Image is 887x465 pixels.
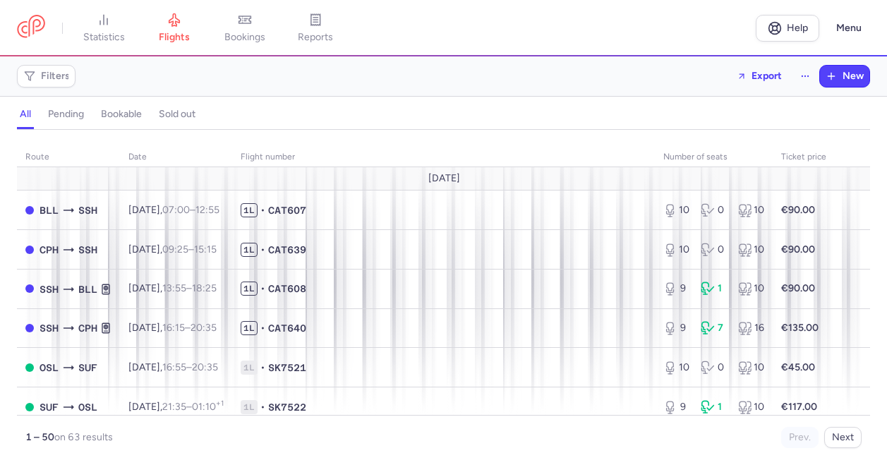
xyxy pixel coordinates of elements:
strong: €90.00 [781,204,815,216]
span: SSH [40,320,59,336]
th: Ticket price [773,147,835,168]
span: SSH [78,203,97,218]
span: [DATE], [128,282,217,294]
th: number of seats [655,147,773,168]
h4: bookable [101,108,142,121]
span: 1L [241,361,258,375]
time: 09:25 [162,243,188,255]
span: Export [752,71,782,81]
time: 01:10 [192,401,224,413]
button: Filters [18,66,75,87]
span: – [162,401,224,413]
strong: €117.00 [781,401,817,413]
a: CitizenPlane red outlined logo [17,15,45,41]
span: – [162,204,219,216]
strong: €90.00 [781,282,815,294]
time: 16:15 [162,322,185,334]
span: [DATE], [128,204,219,216]
time: 21:35 [162,401,186,413]
span: OSL [78,399,97,415]
strong: 1 – 50 [25,431,54,443]
time: 12:55 [195,204,219,216]
div: 10 [663,203,689,217]
span: CPH [40,242,59,258]
h4: sold out [159,108,195,121]
strong: €135.00 [781,322,819,334]
span: Help [787,23,808,33]
time: 18:25 [192,282,217,294]
div: 9 [663,282,689,296]
th: date [120,147,232,168]
span: [DATE], [128,322,217,334]
span: 1L [241,282,258,296]
div: 9 [663,400,689,414]
span: BLL [78,282,97,297]
div: 10 [738,361,764,375]
time: 13:55 [162,282,186,294]
div: 10 [663,361,689,375]
button: Menu [828,15,870,42]
div: 0 [701,203,727,217]
span: SK7522 [268,400,306,414]
div: 0 [701,361,727,375]
strong: €90.00 [781,243,815,255]
span: statistics [83,31,125,44]
span: 1L [241,203,258,217]
a: reports [280,13,351,44]
div: 16 [738,321,764,335]
span: SSH [78,242,97,258]
time: 20:35 [192,361,218,373]
div: 10 [663,243,689,257]
time: 07:00 [162,204,190,216]
button: New [820,66,869,87]
span: – [162,282,217,294]
time: 16:55 [162,361,186,373]
div: 10 [738,282,764,296]
span: • [260,203,265,217]
div: 10 [738,203,764,217]
span: New [843,71,864,82]
a: Help [756,15,819,42]
span: OSL [40,360,59,375]
a: statistics [68,13,139,44]
span: SUF [40,399,59,415]
button: Next [824,427,862,448]
div: 9 [663,321,689,335]
span: – [162,243,217,255]
div: 10 [738,243,764,257]
span: CAT639 [268,243,306,257]
span: 1L [241,321,258,335]
div: 0 [701,243,727,257]
a: bookings [210,13,280,44]
span: SSH [40,282,59,297]
span: • [260,282,265,296]
span: [DATE], [128,243,217,255]
sup: +1 [216,399,224,408]
time: 20:35 [191,322,217,334]
span: CPH [78,320,97,336]
a: flights [139,13,210,44]
span: on 63 results [54,431,113,443]
span: Filters [41,71,70,82]
span: [DATE], [128,361,218,373]
span: bookings [224,31,265,44]
span: [DATE] [428,173,459,184]
span: SUF [78,360,97,375]
button: Export [728,65,791,87]
span: • [260,321,265,335]
time: 15:15 [194,243,217,255]
th: Flight number [232,147,655,168]
span: SK7521 [268,361,306,375]
span: 1L [241,243,258,257]
span: 1L [241,400,258,414]
div: 10 [738,400,764,414]
th: route [17,147,120,168]
button: Prev. [781,427,819,448]
span: CAT607 [268,203,306,217]
span: – [162,361,218,373]
span: BLL [40,203,59,218]
div: 1 [701,400,727,414]
div: 1 [701,282,727,296]
span: CAT608 [268,282,306,296]
span: CAT640 [268,321,306,335]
